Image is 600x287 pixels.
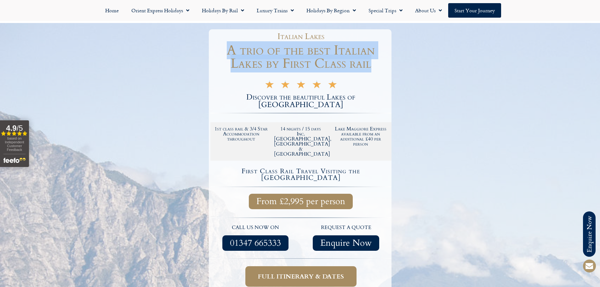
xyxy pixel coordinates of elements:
span: Enquire Now [320,239,372,247]
i: ★ [312,82,322,89]
div: 5/5 [265,81,337,89]
a: Orient Express Holidays [125,3,196,18]
a: Luxury Trains [250,3,300,18]
a: Home [99,3,125,18]
a: Full itinerary & dates [245,266,357,287]
a: Enquire Now [313,235,379,251]
span: Full itinerary & dates [258,273,344,280]
h2: Discover the beautiful Lakes of [GEOGRAPHIC_DATA] [210,94,391,109]
p: call us now on [214,224,298,232]
h1: Italian Lakes [214,32,388,41]
span: 01347 665333 [230,239,281,247]
span: From £2,995 per person [256,198,345,205]
i: ★ [280,82,290,89]
a: 01347 665333 [222,235,289,251]
a: From £2,995 per person [249,194,353,209]
a: Special Trips [362,3,409,18]
i: ★ [296,82,306,89]
a: Holidays by Rail [196,3,250,18]
h2: Lake Maggiore Express available from an additional £40 per person [334,126,387,146]
nav: Menu [3,3,597,18]
a: Start your Journey [448,3,501,18]
h1: A trio of the best Italian Lakes by First Class rail [210,44,391,70]
i: ★ [265,82,274,89]
a: About Us [409,3,448,18]
h2: 1st class rail & 3/4 Star Accommodation throughout [214,126,268,141]
a: Holidays by Region [300,3,362,18]
h4: First Class Rail Travel Visiting the [GEOGRAPHIC_DATA] [211,168,391,181]
h2: 14 nights / 15 days Inc. [GEOGRAPHIC_DATA], [GEOGRAPHIC_DATA] & [GEOGRAPHIC_DATA] [274,126,328,157]
p: request a quote [304,224,388,232]
i: ★ [328,82,337,89]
